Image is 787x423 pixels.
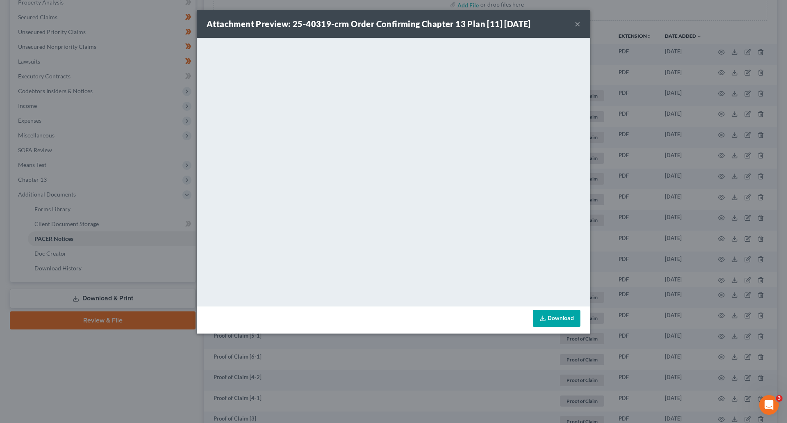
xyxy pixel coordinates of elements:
a: Download [533,310,580,327]
span: 3 [776,395,782,402]
iframe: Intercom live chat [759,395,779,415]
iframe: <object ng-attr-data='[URL][DOMAIN_NAME]' type='application/pdf' width='100%' height='650px'></ob... [197,38,590,304]
button: × [575,19,580,29]
strong: Attachment Preview: 25-40319-crm Order Confirming Chapter 13 Plan [11] [DATE] [207,19,531,29]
